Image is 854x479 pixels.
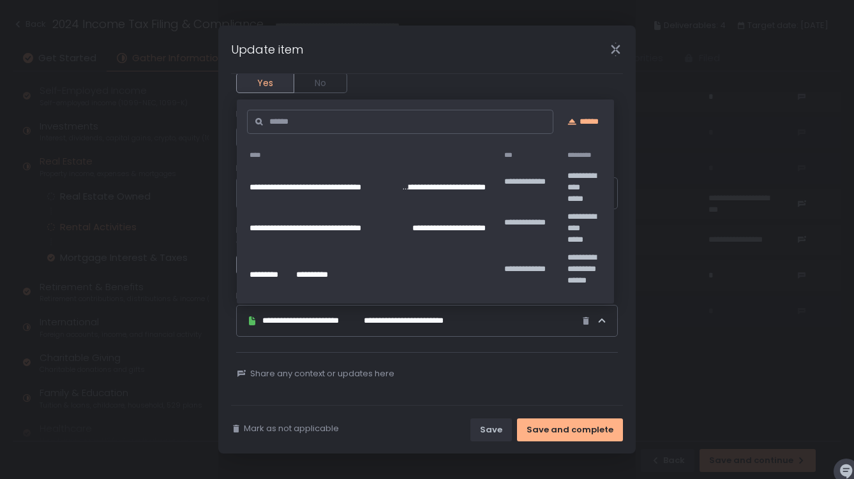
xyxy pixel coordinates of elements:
button: Yes [236,254,294,275]
div: Close [595,42,636,57]
button: Yes [236,127,294,147]
span: Share any context or updates here [250,368,394,380]
span: Rental income (loss) documentation* [236,290,393,302]
div: Save [480,424,502,436]
button: No [294,73,347,93]
button: Save and complete [517,418,623,441]
div: Save and complete [527,424,613,436]
span: Is your rental activity summarized on a Profit & Loss statement, spreadsheet, or similar document?* [236,225,618,247]
button: Yes [236,73,294,93]
span: If you received any 1099s from tenants, upload them here: [236,163,475,174]
span: Did you make any payments that would require you to file Form(s) 1099?* [236,108,537,120]
button: Mark as not applicable [231,423,339,434]
h1: Update item [231,41,303,58]
button: Save [470,418,512,441]
span: Mark as not applicable [244,423,339,434]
